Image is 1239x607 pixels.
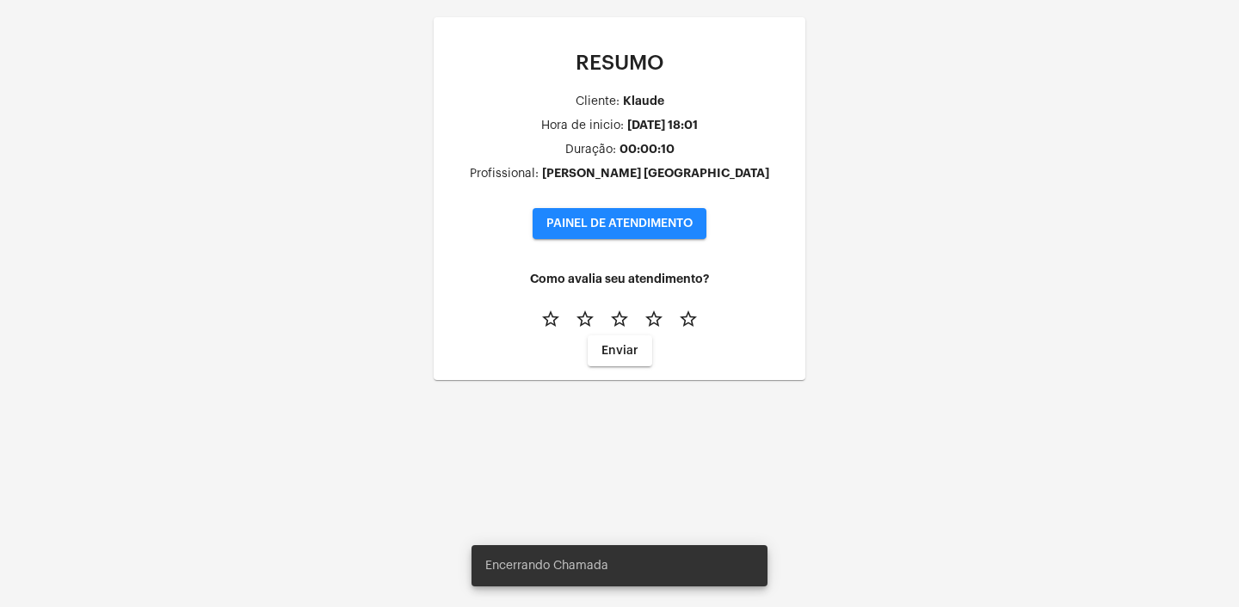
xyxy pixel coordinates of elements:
[485,557,608,574] span: Encerrando Chamada
[588,335,652,366] button: Enviar
[627,119,698,132] div: [DATE] 18:01
[623,95,664,107] div: Klaude
[644,309,664,329] mat-icon: star_border
[609,309,630,329] mat-icon: star_border
[540,309,561,329] mat-icon: star_border
[447,273,792,285] h4: Como avalia seu atendimento?
[565,144,616,156] div: Duração:
[575,309,595,329] mat-icon: star_border
[542,167,769,180] div: [PERSON_NAME] [GEOGRAPHIC_DATA]
[619,143,675,156] div: 00:00:10
[447,52,792,74] p: RESUMO
[541,120,624,132] div: Hora de inicio:
[533,208,706,239] button: PAINEL DE ATENDIMENTO
[470,168,539,181] div: Profissional:
[678,309,699,329] mat-icon: star_border
[601,345,638,357] span: Enviar
[546,218,693,230] span: PAINEL DE ATENDIMENTO
[576,95,619,108] div: Cliente:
